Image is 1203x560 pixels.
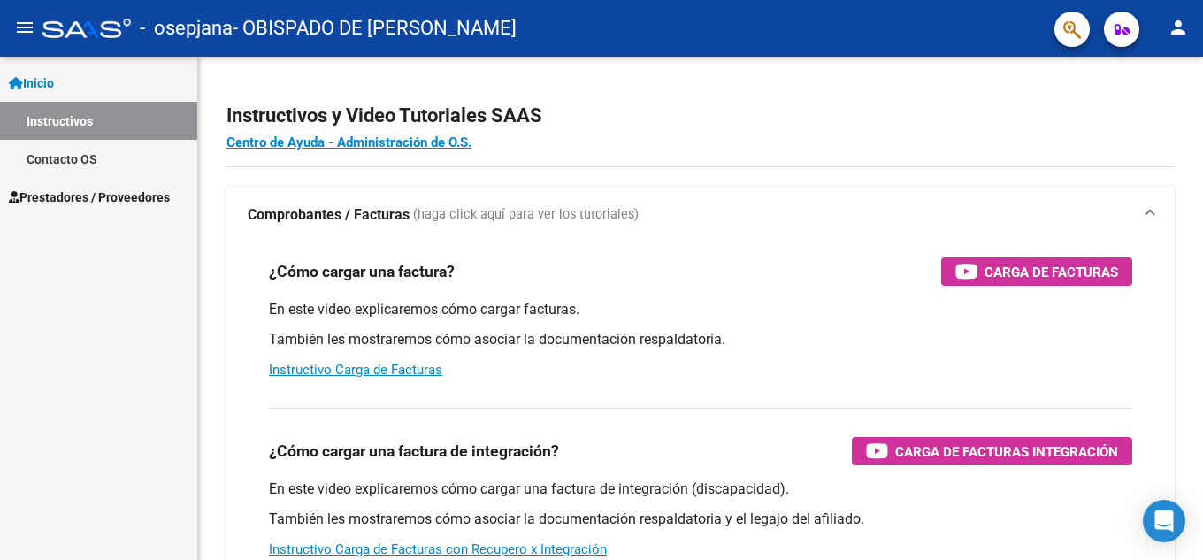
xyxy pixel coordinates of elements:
a: Instructivo Carga de Facturas [269,362,442,378]
strong: Comprobantes / Facturas [248,205,410,225]
h2: Instructivos y Video Tutoriales SAAS [226,99,1175,133]
a: Centro de Ayuda - Administración de O.S. [226,134,471,150]
span: Inicio [9,73,54,93]
button: Carga de Facturas [941,257,1132,286]
p: También les mostraremos cómo asociar la documentación respaldatoria. [269,330,1132,349]
p: En este video explicaremos cómo cargar facturas. [269,300,1132,319]
h3: ¿Cómo cargar una factura? [269,259,455,284]
span: - osepjana [140,9,233,48]
button: Carga de Facturas Integración [852,437,1132,465]
p: También les mostraremos cómo asociar la documentación respaldatoria y el legajo del afiliado. [269,510,1132,529]
mat-icon: menu [14,17,35,38]
a: Instructivo Carga de Facturas con Recupero x Integración [269,541,607,557]
div: Open Intercom Messenger [1143,500,1185,542]
span: (haga click aquí para ver los tutoriales) [413,205,639,225]
mat-expansion-panel-header: Comprobantes / Facturas (haga click aquí para ver los tutoriales) [226,187,1175,243]
span: Carga de Facturas Integración [895,441,1118,463]
p: En este video explicaremos cómo cargar una factura de integración (discapacidad). [269,479,1132,499]
span: Prestadores / Proveedores [9,188,170,207]
mat-icon: person [1168,17,1189,38]
span: Carga de Facturas [985,261,1118,283]
span: - OBISPADO DE [PERSON_NAME] [233,9,517,48]
h3: ¿Cómo cargar una factura de integración? [269,439,559,464]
